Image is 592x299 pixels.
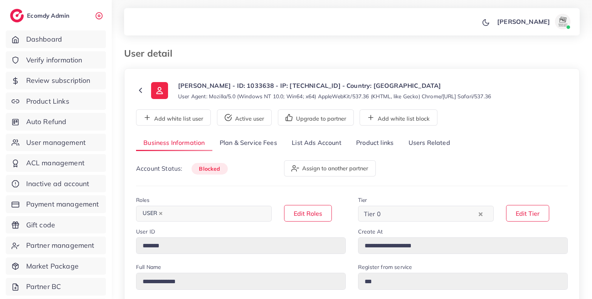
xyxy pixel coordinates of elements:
a: Partner BC [6,278,106,296]
a: Product Links [6,92,106,110]
a: logoEcomdy Admin [10,9,71,22]
button: Upgrade to partner [278,109,354,126]
a: Dashboard [6,30,106,48]
label: User ID [136,228,155,235]
img: logo [10,9,24,22]
span: Market Package [26,261,79,271]
span: Gift code [26,220,55,230]
label: Full Name [136,263,161,271]
span: ACL management [26,158,84,168]
small: User Agent: Mozilla/5.0 (Windows NT 10.0; Win64; x64) AppleWebKit/537.36 (KHTML, like Gecko) Chro... [178,92,491,100]
span: Partner BC [26,282,61,292]
a: Plan & Service Fees [212,135,284,151]
a: Market Package [6,257,106,275]
a: ACL management [6,154,106,172]
label: Create At [358,228,383,235]
a: Payment management [6,195,106,213]
span: Inactive ad account [26,179,89,189]
label: Tier [358,196,367,204]
a: Gift code [6,216,106,234]
input: Search for option [167,208,262,220]
label: Register from service [358,263,412,271]
button: Active user [217,109,272,126]
span: Review subscription [26,76,91,86]
h3: User detail [124,48,178,59]
a: Auto Refund [6,113,106,131]
span: Verify information [26,55,82,65]
button: Add white list block [360,109,437,126]
p: [PERSON_NAME] [497,17,550,26]
button: Edit Roles [284,205,332,222]
a: [PERSON_NAME]avatar [493,14,573,29]
button: Deselect USER [159,212,163,215]
img: ic-user-info.36bf1079.svg [151,82,168,99]
button: Clear Selected [479,209,483,218]
span: User management [26,138,86,148]
span: USER [139,208,166,219]
a: Verify information [6,51,106,69]
a: List Ads Account [284,135,349,151]
span: Partner management [26,240,94,250]
a: Product links [349,135,401,151]
input: Search for option [383,208,477,220]
span: Tier 0 [362,208,382,220]
span: blocked [192,163,227,175]
button: Assign to another partner [284,160,376,176]
a: User management [6,134,106,151]
label: Roles [136,196,150,204]
p: Account Status: [136,164,228,173]
div: Search for option [358,206,494,222]
a: Users Related [401,135,457,151]
a: Business Information [136,135,212,151]
span: Dashboard [26,34,62,44]
p: [PERSON_NAME] - ID: 1033638 - IP: [TECHNICAL_ID] - Country: [GEOGRAPHIC_DATA] [178,81,491,90]
a: Partner management [6,237,106,254]
span: Payment management [26,199,99,209]
span: Auto Refund [26,117,67,127]
button: Add white list user [136,109,211,126]
div: Search for option [136,206,272,222]
img: avatar [555,14,570,29]
a: Review subscription [6,72,106,89]
h2: Ecomdy Admin [27,12,71,19]
button: Edit Tier [506,205,549,222]
span: Product Links [26,96,69,106]
a: Inactive ad account [6,175,106,193]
